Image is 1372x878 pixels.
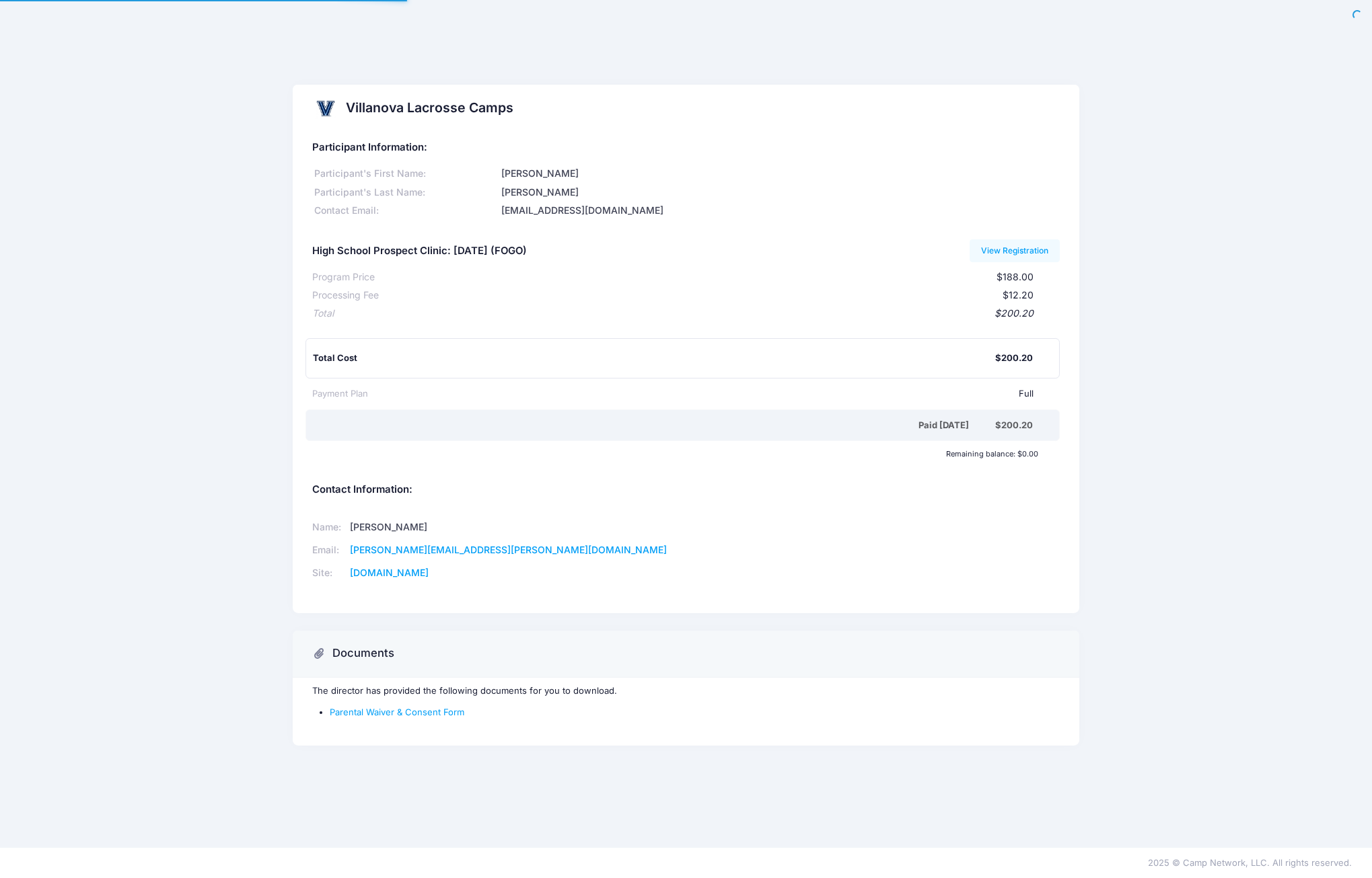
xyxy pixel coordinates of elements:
div: Participant's First Name: [312,167,499,181]
td: [PERSON_NAME] [346,516,669,539]
div: $12.20 [379,288,1034,303]
h5: High School Prospect Clinic: [DATE] (FOGO) [312,245,527,257]
span: 2025 © Camp Network, LLC. All rights reserved. [1148,857,1352,868]
div: $200.20 [995,419,1033,432]
div: Participant's Last Name: [312,186,499,200]
div: Total [312,307,334,321]
div: Paid [DATE] [315,419,995,432]
td: Site: [312,561,346,584]
div: Contact Email: [312,204,499,218]
div: Program Price [312,270,375,284]
td: Email: [312,539,346,562]
h5: Contact Information: [312,484,1060,496]
div: Full [368,387,1034,401]
h2: Villanova Lacrosse Camps [346,100,513,116]
div: Payment Plan [312,387,368,401]
h5: Participant Information: [312,142,1060,154]
td: Name: [312,516,346,539]
div: Remaining balance: $0.00 [305,450,1044,458]
div: [PERSON_NAME] [499,167,1060,181]
p: The director has provided the following documents for you to download. [312,684,1060,698]
h3: Documents [332,647,394,660]
span: $188.00 [997,271,1034,282]
div: $200.20 [995,352,1033,365]
div: [PERSON_NAME] [499,186,1060,200]
div: [EMAIL_ADDRESS][DOMAIN_NAME] [499,204,1060,218]
div: $200.20 [334,307,1034,321]
a: [DOMAIN_NAME] [350,567,429,578]
div: Total Cost [313,352,995,365]
a: View Registration [970,239,1060,262]
div: Processing Fee [312,288,379,303]
a: [PERSON_NAME][EMAIL_ADDRESS][PERSON_NAME][DOMAIN_NAME] [350,544,667,555]
a: Parental Waiver & Consent Form [330,707,464,717]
